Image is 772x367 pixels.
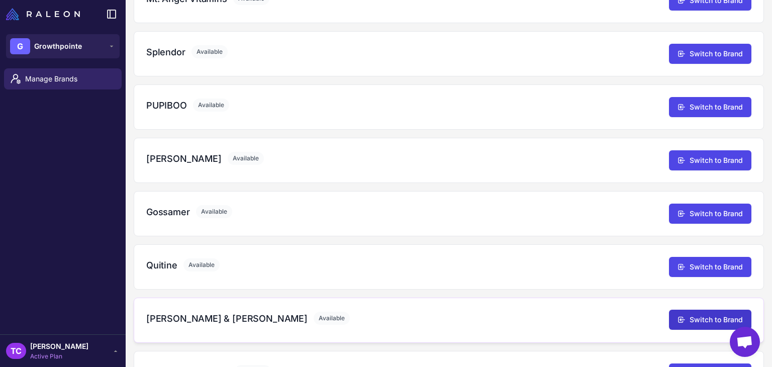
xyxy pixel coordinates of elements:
span: Active Plan [30,352,88,361]
h3: [PERSON_NAME] [146,152,222,165]
span: Growthpointe [34,41,82,52]
h3: Gossamer [146,205,190,219]
span: Manage Brands [25,73,114,84]
a: Manage Brands [4,68,122,89]
span: Available [193,99,229,112]
h3: PUPIBOO [146,99,187,112]
span: Available [228,152,264,165]
button: Switch to Brand [669,310,751,330]
h3: Splendor [146,45,185,59]
button: Switch to Brand [669,44,751,64]
span: Available [183,258,220,271]
button: Switch to Brand [669,257,751,277]
span: [PERSON_NAME] [30,341,88,352]
span: Available [314,312,350,325]
h3: Quitine [146,258,177,272]
div: TC [6,343,26,359]
h3: [PERSON_NAME] & [PERSON_NAME] [146,312,308,325]
button: GGrowthpointe [6,34,120,58]
div: G [10,38,30,54]
a: Open chat [730,327,760,357]
span: Available [191,45,228,58]
button: Switch to Brand [669,150,751,170]
button: Switch to Brand [669,97,751,117]
img: Raleon Logo [6,8,80,20]
span: Available [196,205,232,218]
button: Switch to Brand [669,204,751,224]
